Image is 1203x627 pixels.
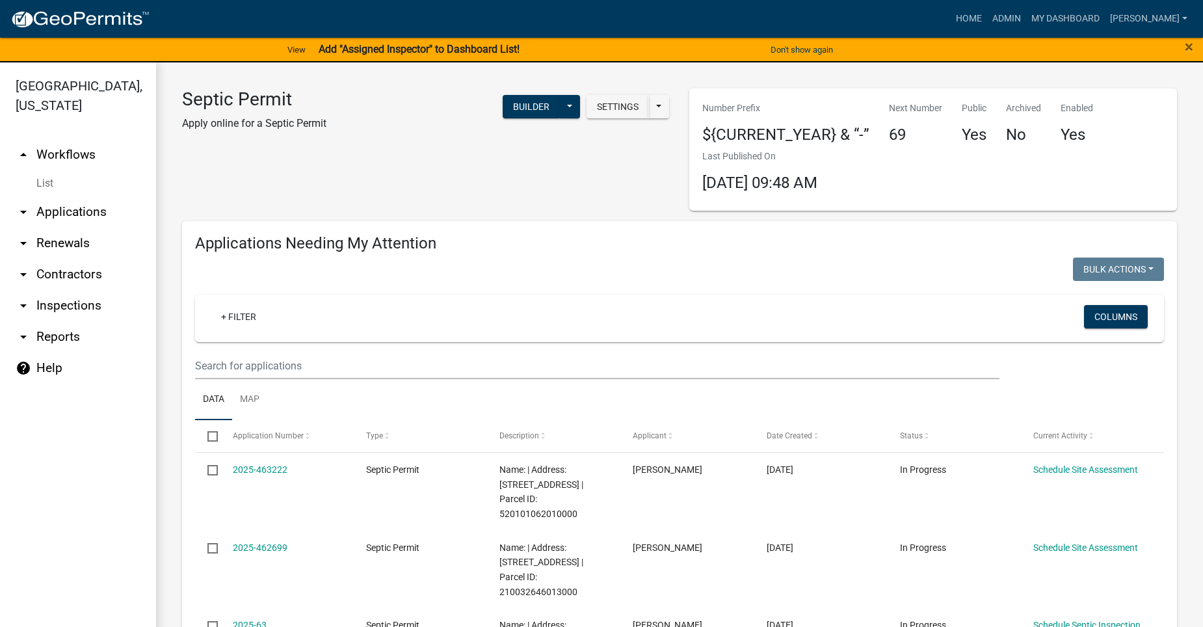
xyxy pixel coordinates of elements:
[620,420,754,451] datatable-header-cell: Applicant
[195,379,232,421] a: Data
[951,7,987,31] a: Home
[900,542,946,553] span: In Progress
[499,464,583,519] span: Name: | Address: 2385 HOLLIWELL BRIDGE RD | Parcel ID: 520101062010000
[1105,7,1193,31] a: [PERSON_NAME]
[900,431,923,440] span: Status
[1073,258,1164,281] button: Bulk Actions
[1061,126,1093,144] h4: Yes
[354,420,487,451] datatable-header-cell: Type
[16,147,31,163] i: arrow_drop_up
[499,431,539,440] span: Description
[16,235,31,251] i: arrow_drop_down
[962,101,986,115] p: Public
[16,360,31,376] i: help
[1185,39,1193,55] button: Close
[182,88,326,111] h3: Septic Permit
[1021,420,1154,451] datatable-header-cell: Current Activity
[499,542,583,597] span: Name: | Address: 1428 HOGBACK BRIDGE RD | Parcel ID: 210032646013000
[1033,431,1087,440] span: Current Activity
[702,174,817,192] span: [DATE] 09:48 AM
[1006,126,1041,144] h4: No
[1033,464,1138,475] a: Schedule Site Assessment
[366,464,419,475] span: Septic Permit
[754,420,887,451] datatable-header-cell: Date Created
[233,464,287,475] a: 2025-463222
[16,329,31,345] i: arrow_drop_down
[487,420,620,451] datatable-header-cell: Description
[195,420,220,451] datatable-header-cell: Select
[195,234,1164,253] h4: Applications Needing My Attention
[1185,38,1193,56] span: ×
[195,353,999,379] input: Search for applications
[987,7,1026,31] a: Admin
[633,431,667,440] span: Applicant
[1006,101,1041,115] p: Archived
[888,420,1021,451] datatable-header-cell: Status
[765,39,838,60] button: Don't show again
[633,464,702,475] span: Rick Rogers
[900,464,946,475] span: In Progress
[1061,101,1093,115] p: Enabled
[282,39,311,60] a: View
[211,305,267,328] a: + Filter
[767,431,812,440] span: Date Created
[319,43,520,55] strong: Add "Assigned Inspector" to Dashboard List!
[1084,305,1148,328] button: Columns
[889,101,942,115] p: Next Number
[503,95,560,118] button: Builder
[16,298,31,313] i: arrow_drop_down
[702,150,817,163] p: Last Published On
[767,464,793,475] span: 08/13/2025
[1033,542,1138,553] a: Schedule Site Assessment
[767,542,793,553] span: 08/12/2025
[366,542,419,553] span: Septic Permit
[962,126,986,144] h4: Yes
[633,542,702,553] span: Rick Rogers
[232,379,267,421] a: Map
[889,126,942,144] h4: 69
[16,204,31,220] i: arrow_drop_down
[702,101,869,115] p: Number Prefix
[233,542,287,553] a: 2025-462699
[16,267,31,282] i: arrow_drop_down
[702,126,869,144] h4: ${CURRENT_YEAR} & “-”
[366,431,383,440] span: Type
[587,95,649,118] button: Settings
[233,431,304,440] span: Application Number
[220,420,353,451] datatable-header-cell: Application Number
[1026,7,1105,31] a: My Dashboard
[182,116,326,131] p: Apply online for a Septic Permit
